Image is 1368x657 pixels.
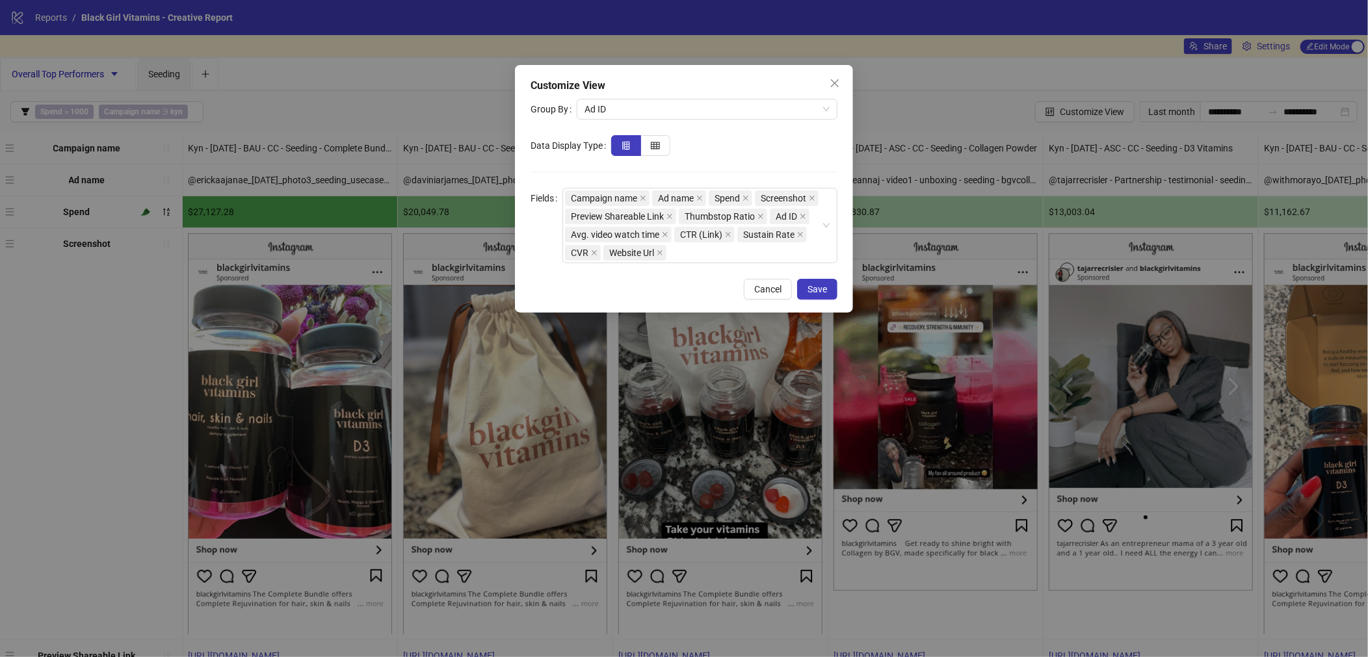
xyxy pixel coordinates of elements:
[770,209,809,224] span: Ad ID
[666,213,673,220] span: close
[776,209,797,224] span: Ad ID
[571,246,588,260] span: CVR
[565,209,676,224] span: Preview Shareable Link
[571,191,637,205] span: Campaign name
[737,227,807,242] span: Sustain Rate
[754,284,782,294] span: Cancel
[565,245,601,261] span: CVR
[571,209,664,224] span: Preview Shareable Link
[603,245,666,261] span: Website Url
[824,73,845,94] button: Close
[685,209,755,224] span: Thumbstop Ratio
[657,250,663,256] span: close
[658,191,694,205] span: Ad name
[652,190,706,206] span: Ad name
[755,190,819,206] span: Screenshot
[709,190,752,206] span: Spend
[591,250,598,256] span: close
[743,195,749,201] span: close
[761,191,806,205] span: Screenshot
[674,227,735,242] span: CTR (Link)
[808,284,827,294] span: Save
[696,195,703,201] span: close
[744,279,792,300] button: Cancel
[565,190,650,206] span: Campaign name
[640,195,646,201] span: close
[531,135,611,156] label: Data Display Type
[809,195,815,201] span: close
[830,78,840,88] span: close
[571,227,659,242] span: Avg. video watch time
[757,213,764,220] span: close
[651,141,660,150] span: table
[531,99,577,120] label: Group By
[585,99,830,119] span: Ad ID
[743,227,795,242] span: Sustain Rate
[797,231,804,238] span: close
[797,279,837,300] button: Save
[679,209,767,224] span: Thumbstop Ratio
[531,188,562,209] label: Fields
[565,227,672,242] span: Avg. video watch time
[680,227,722,242] span: CTR (Link)
[531,78,837,94] div: Customize View
[622,141,631,150] span: insert-row-left
[662,231,668,238] span: close
[800,213,806,220] span: close
[725,231,731,238] span: close
[715,191,740,205] span: Spend
[609,246,654,260] span: Website Url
